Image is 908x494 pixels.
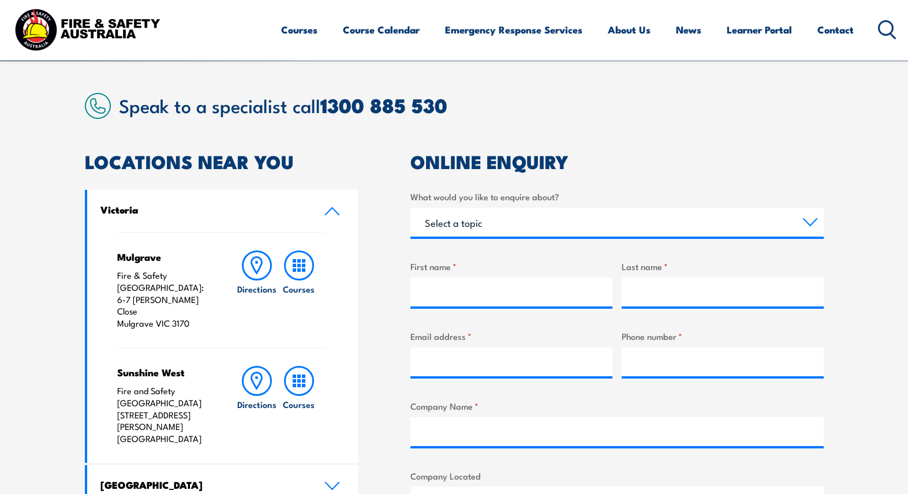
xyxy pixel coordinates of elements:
[119,95,824,115] h2: Speak to a specialist call
[410,399,824,413] label: Company Name
[117,270,214,330] p: Fire & Safety [GEOGRAPHIC_DATA]: 6-7 [PERSON_NAME] Close Mulgrave VIC 3170
[676,14,701,45] a: News
[622,260,824,273] label: Last name
[410,260,612,273] label: First name
[608,14,651,45] a: About Us
[100,203,307,216] h4: Victoria
[410,190,824,203] label: What would you like to enquire about?
[445,14,582,45] a: Emergency Response Services
[278,250,320,330] a: Courses
[237,283,276,295] h6: Directions
[283,398,315,410] h6: Courses
[236,250,278,330] a: Directions
[727,14,792,45] a: Learner Portal
[87,190,358,232] a: Victoria
[100,478,307,491] h4: [GEOGRAPHIC_DATA]
[283,283,315,295] h6: Courses
[410,153,824,169] h2: ONLINE ENQUIRY
[410,330,612,343] label: Email address
[117,250,214,263] h4: Mulgrave
[85,153,358,169] h2: LOCATIONS NEAR YOU
[817,14,854,45] a: Contact
[278,366,320,445] a: Courses
[117,366,214,379] h4: Sunshine West
[236,366,278,445] a: Directions
[237,398,276,410] h6: Directions
[117,385,214,445] p: Fire and Safety [GEOGRAPHIC_DATA] [STREET_ADDRESS][PERSON_NAME] [GEOGRAPHIC_DATA]
[320,89,447,120] a: 1300 885 530
[622,330,824,343] label: Phone number
[343,14,420,45] a: Course Calendar
[410,469,824,482] label: Company Located
[281,14,317,45] a: Courses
